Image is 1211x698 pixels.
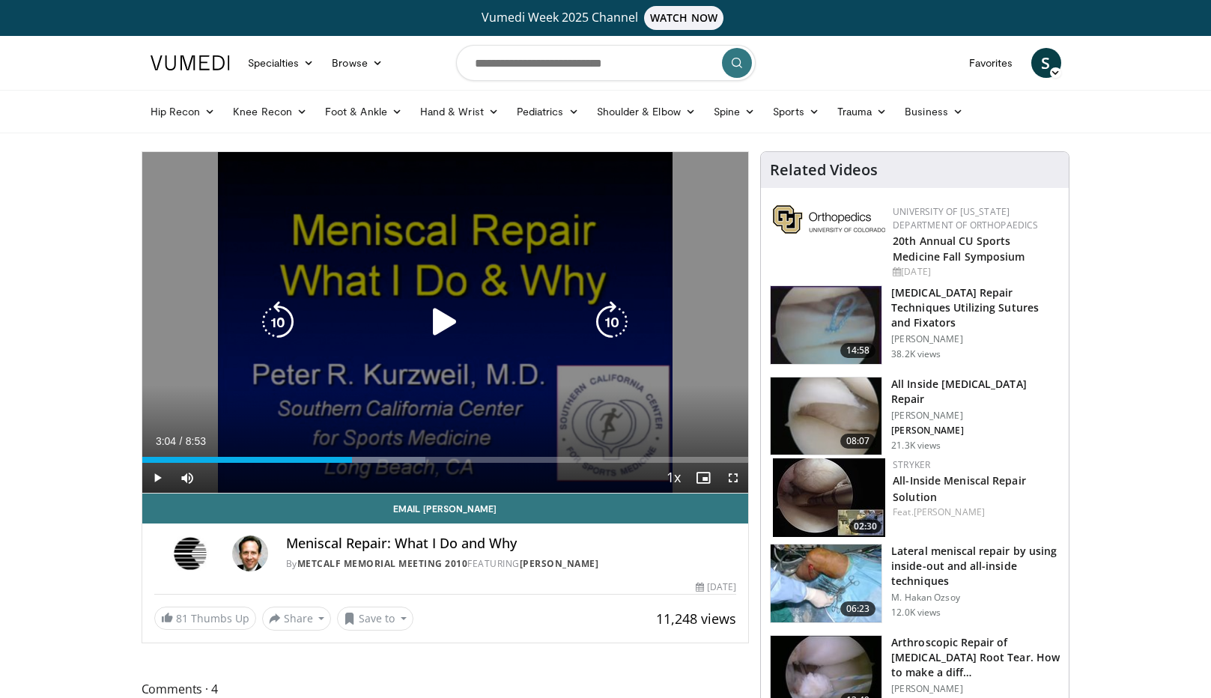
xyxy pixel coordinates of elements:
[891,683,1060,695] p: [PERSON_NAME]
[771,544,881,622] img: 19f7e44a-694f-4d01-89ed-d97741ccc484.150x105_q85_crop-smart_upscale.jpg
[770,161,878,179] h4: Related Videos
[286,557,737,571] div: By FEATURING
[840,601,876,616] span: 06:23
[286,535,737,552] h4: Meniscal Repair: What I Do and Why
[316,97,411,127] a: Foot & Ankle
[142,97,225,127] a: Hip Recon
[508,97,588,127] a: Pediatrics
[588,97,705,127] a: Shoulder & Elbow
[456,45,756,81] input: Search topics, interventions
[891,425,1060,437] p: [PERSON_NAME]
[232,535,268,571] img: Avatar
[172,463,202,493] button: Mute
[696,580,736,594] div: [DATE]
[658,463,688,493] button: Playback Rate
[960,48,1022,78] a: Favorites
[153,6,1059,30] a: Vumedi Week 2025 ChannelWATCH NOW
[891,410,1060,422] p: [PERSON_NAME]
[186,435,206,447] span: 8:53
[644,6,723,30] span: WATCH NOW
[520,557,599,570] a: [PERSON_NAME]
[770,285,1060,365] a: 14:58 [MEDICAL_DATA] Repair Techniques Utilizing Sutures and Fixators [PERSON_NAME] 38.2K views
[891,592,1060,604] p: M. Hakan Ozsoy
[705,97,764,127] a: Spine
[180,435,183,447] span: /
[773,205,885,234] img: 355603a8-37da-49b6-856f-e00d7e9307d3.png.150x105_q85_autocrop_double_scale_upscale_version-0.2.png
[142,463,172,493] button: Play
[156,435,176,447] span: 3:04
[891,348,941,360] p: 38.2K views
[764,97,828,127] a: Sports
[323,48,392,78] a: Browse
[770,377,1060,456] a: 08:07 All Inside [MEDICAL_DATA] Repair [PERSON_NAME] [PERSON_NAME] 21.3K views
[840,434,876,449] span: 08:07
[411,97,508,127] a: Hand & Wrist
[891,544,1060,589] h3: Lateral meniscal repair by using inside-out and all-inside techniques
[891,377,1060,407] h3: All Inside [MEDICAL_DATA] Repair
[151,55,230,70] img: VuMedi Logo
[718,463,748,493] button: Fullscreen
[239,48,324,78] a: Specialties
[142,152,749,494] video-js: Video Player
[688,463,718,493] button: Enable picture-in-picture mode
[914,506,985,518] a: [PERSON_NAME]
[891,285,1060,330] h3: [MEDICAL_DATA] Repair Techniques Utilizing Sutures and Fixators
[176,611,188,625] span: 81
[893,205,1038,231] a: University of [US_STATE] Department of Orthopaedics
[893,506,1057,519] div: Feat.
[891,635,1060,680] h3: Arthroscopic Repair of [MEDICAL_DATA] Root Tear. How to make a diff…
[142,457,749,463] div: Progress Bar
[893,265,1057,279] div: [DATE]
[891,607,941,619] p: 12.0K views
[828,97,896,127] a: Trauma
[337,607,413,631] button: Save to
[840,343,876,358] span: 14:58
[154,607,256,630] a: 81 Thumbs Up
[849,520,881,533] span: 02:30
[891,440,941,452] p: 21.3K views
[773,458,885,537] a: 02:30
[154,535,226,571] img: Metcalf Memorial Meeting 2010
[773,458,885,537] img: 7dbf7e9d-5d78-4ac6-a426-3ccf50cd13b9.150x105_q85_crop-smart_upscale.jpg
[771,377,881,455] img: heCDP4pTuni5z6vX4xMDoxOjA4MTsiGN.150x105_q85_crop-smart_upscale.jpg
[771,286,881,364] img: kurz_3.png.150x105_q85_crop-smart_upscale.jpg
[893,234,1025,264] a: 20th Annual CU Sports Medicine Fall Symposium
[896,97,972,127] a: Business
[893,458,930,471] a: Stryker
[1031,48,1061,78] a: S
[262,607,332,631] button: Share
[770,544,1060,623] a: 06:23 Lateral meniscal repair by using inside-out and all-inside techniques M. Hakan Ozsoy 12.0K ...
[224,97,316,127] a: Knee Recon
[656,610,736,628] span: 11,248 views
[142,494,749,523] a: Email [PERSON_NAME]
[893,473,1026,503] a: All-Inside Meniscal Repair Solution
[891,333,1060,345] p: [PERSON_NAME]
[297,557,468,570] a: Metcalf Memorial Meeting 2010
